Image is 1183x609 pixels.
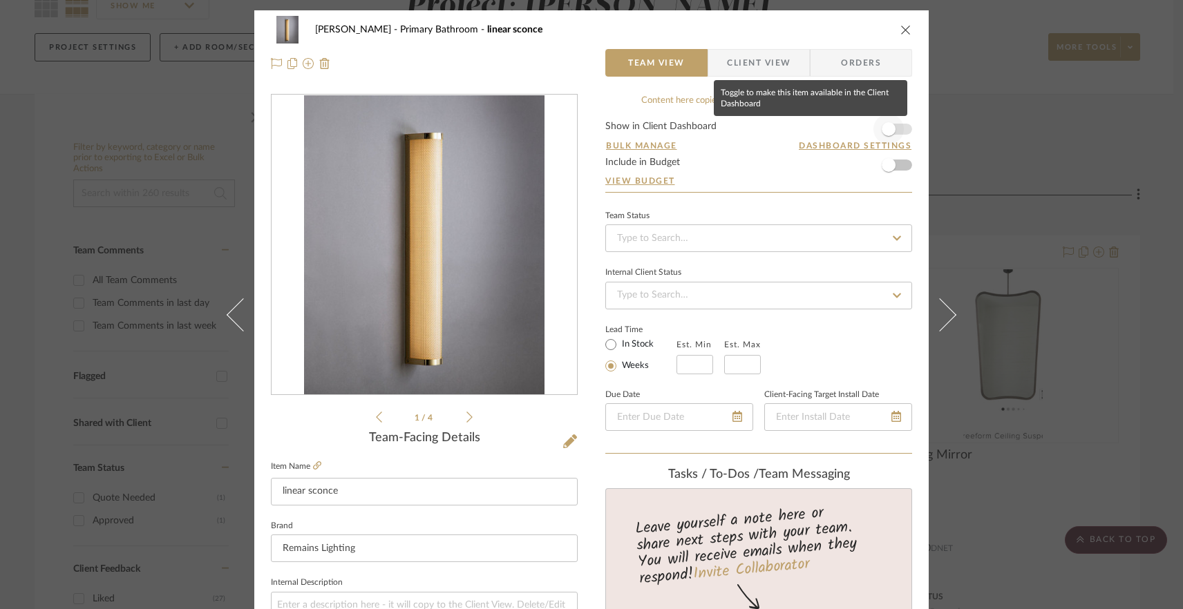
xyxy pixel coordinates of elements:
span: 1 [415,414,422,422]
label: Lead Time [605,323,676,336]
span: Primary Bathroom [400,25,487,35]
button: Bulk Manage [605,139,678,152]
label: Est. Max [724,340,761,349]
input: Enter Brand [271,534,578,562]
input: Type to Search… [605,282,912,309]
mat-radio-group: Select item type [605,336,676,374]
a: View Budget [605,175,912,186]
span: Client View [727,49,791,77]
a: Invite Collaborator [692,552,811,587]
span: linear sconce [487,25,542,35]
label: Brand [271,523,293,530]
label: Item Name [271,461,321,472]
button: Dashboard Settings [798,139,912,152]
div: Internal Client Status [605,269,681,276]
span: Orders [826,49,896,77]
input: Enter Install Date [764,403,912,431]
input: Enter Item Name [271,478,578,505]
span: 4 [428,414,435,422]
label: Est. Min [676,340,712,349]
img: Remove from project [319,58,330,69]
label: Weeks [619,360,649,372]
div: Content here copies to Client View - confirm visibility there. [605,94,912,108]
img: 96bccbbf-72c1-4185-97b9-bb5b9106cce9_48x40.jpg [271,16,304,43]
label: In Stock [619,338,654,351]
span: Tasks / To-Dos / [668,468,759,481]
img: 96bccbbf-72c1-4185-97b9-bb5b9106cce9_436x436.jpg [304,95,544,395]
span: [PERSON_NAME] [315,25,400,35]
div: Team-Facing Details [271,431,578,446]
div: Team Status [605,213,650,220]
div: Leave yourself a note here or share next steps with your team. You will receive emails when they ... [604,498,914,590]
label: Client-Facing Target Install Date [764,391,879,398]
span: / [422,414,428,422]
label: Internal Description [271,579,343,586]
div: team Messaging [605,467,912,483]
button: close [900,23,912,36]
label: Due Date [605,391,640,398]
span: Team View [628,49,685,77]
input: Type to Search… [605,224,912,252]
input: Enter Due Date [605,403,753,431]
div: 0 [272,95,577,395]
